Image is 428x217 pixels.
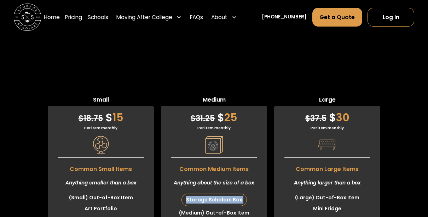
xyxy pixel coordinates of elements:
span: 37.5 [305,113,326,124]
div: 30 [274,106,380,125]
a: Schools [88,7,108,27]
a: Pricing [65,7,82,27]
span: Common Small Items [48,161,154,173]
a: [PHONE_NUMBER] [262,13,307,21]
div: Anything about the size of a box [161,173,267,192]
span: $ [79,113,83,124]
div: 15 [48,106,154,125]
a: Get a Quote [312,8,362,26]
img: Pricing Category Icon [318,136,336,154]
li: (Small) Out-of-Box Item [48,192,154,203]
span: 18.75 [79,113,103,124]
span: $ [105,110,112,125]
li: (Large) Out-of-Box Item [274,192,380,203]
span: $ [191,113,196,124]
div: Per item monthly [48,125,154,131]
img: Storage Scholars main logo [14,4,41,31]
span: Common Medium Items [161,161,267,173]
a: home [14,4,41,31]
div: Moving After College [114,7,185,27]
img: Pricing Category Icon [92,136,110,154]
a: Log In [368,8,414,26]
a: Home [44,7,60,27]
div: Storage Scholars Box [182,194,247,206]
img: Pricing Category Icon [205,136,223,154]
div: About [211,13,227,21]
span: Common Large Items [274,161,380,173]
span: $ [329,110,336,125]
li: Mini Fridge [274,203,380,214]
span: Medium [161,96,267,106]
div: Per item monthly [274,125,380,131]
div: Anything larger than a box [274,173,380,192]
a: FAQs [190,7,203,27]
span: Large [274,96,380,106]
span: $ [217,110,224,125]
div: Anything smaller than a box [48,173,154,192]
div: Moving After College [116,13,172,21]
li: Art Portfolio [48,203,154,214]
div: About [209,7,240,27]
div: 25 [161,106,267,125]
span: $ [305,113,310,124]
div: Per item monthly [161,125,267,131]
span: 31.25 [191,113,215,124]
span: Small [48,96,154,106]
